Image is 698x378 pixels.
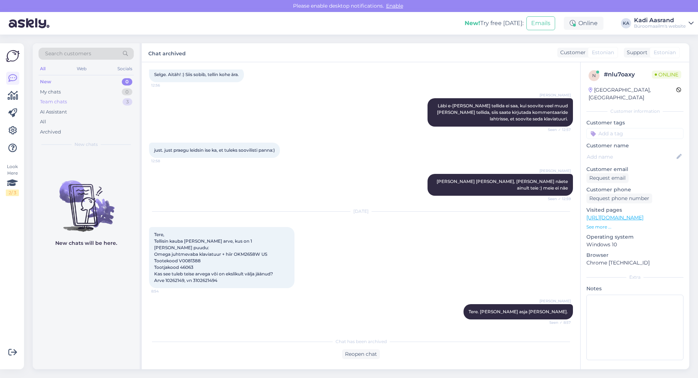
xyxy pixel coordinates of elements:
[122,78,132,85] div: 0
[634,23,686,29] div: Büroomaailm's website
[592,73,596,78] span: n
[621,18,631,28] div: KA
[586,166,683,173] p: Customer email
[116,64,134,73] div: Socials
[39,64,47,73] div: All
[55,239,117,247] p: New chats will be here.
[634,17,686,23] div: Kadi Aasrand
[604,70,652,79] div: # nlu7oaxy
[6,190,19,196] div: 2 / 3
[543,127,571,132] span: Seen ✓ 12:57
[384,3,405,9] span: Enable
[652,71,681,79] span: Online
[45,50,91,57] span: Search customers
[151,289,178,294] span: 8:54
[123,98,132,106] div: 3
[40,88,61,96] div: My chats
[586,224,683,230] p: See more ...
[586,274,683,280] div: Extra
[148,48,186,57] label: Chat archived
[586,214,643,221] a: [URL][DOMAIN_NAME]
[539,298,571,304] span: [PERSON_NAME]
[465,20,480,27] b: New!
[564,17,603,30] div: Online
[586,241,683,248] p: Windows 10
[586,251,683,259] p: Browser
[586,186,683,194] p: Customer phone
[539,92,571,98] span: [PERSON_NAME]
[40,78,51,85] div: New
[543,196,571,202] span: Seen ✓ 12:59
[557,49,586,56] div: Customer
[586,142,683,150] p: Customer name
[6,49,20,63] img: Askly Logo
[586,233,683,241] p: Operating system
[586,173,629,183] div: Request email
[654,49,676,56] span: Estonian
[586,259,683,267] p: Chrome [TECHNICAL_ID]
[586,194,652,203] div: Request phone number
[526,16,555,30] button: Emails
[342,349,380,359] div: Reopen chat
[154,147,275,153] span: just. just praegu leidsin ise ka, et tuleks soovilisti panna:)
[40,128,61,136] div: Archived
[40,108,67,116] div: AI Assistant
[586,206,683,214] p: Visited pages
[40,98,67,106] div: Team chats
[151,158,178,164] span: 12:58
[469,309,568,314] span: Tere. [PERSON_NAME] asja [PERSON_NAME].
[587,153,675,161] input: Add name
[437,179,569,191] span: [PERSON_NAME] [PERSON_NAME], [PERSON_NAME] näete ainult teie :) meie ei näe
[592,49,614,56] span: Estonian
[151,83,178,88] span: 12:56
[75,64,88,73] div: Web
[75,141,98,148] span: New chats
[586,108,683,115] div: Customer information
[624,49,647,56] div: Support
[6,163,19,196] div: Look Here
[586,285,683,293] p: Notes
[154,72,239,77] span: Selge. Aitäh! :) Siis sobib, tellin kohe ära.
[437,103,569,122] span: Läbi e-[PERSON_NAME] tellida ei saa, kui soovite veel muud [PERSON_NAME] tellida, siis saate kirj...
[586,128,683,139] input: Add a tag
[543,320,571,325] span: Seen ✓ 8:57
[539,168,571,174] span: [PERSON_NAME]
[40,118,46,126] div: All
[336,338,387,345] span: Chat has been archived
[586,119,683,127] p: Customer tags
[634,17,694,29] a: Kadi AasrandBüroomaailm's website
[122,88,132,96] div: 0
[33,167,140,233] img: No chats
[149,208,573,215] div: [DATE]
[589,86,676,102] div: [GEOGRAPHIC_DATA], [GEOGRAPHIC_DATA]
[465,19,523,28] div: Try free [DATE]:
[154,232,273,283] span: Tere, Tellisin kauba [PERSON_NAME] arve, kus on 1 [PERSON_NAME] puudu: Omega juhtmevaba klaviatuu...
